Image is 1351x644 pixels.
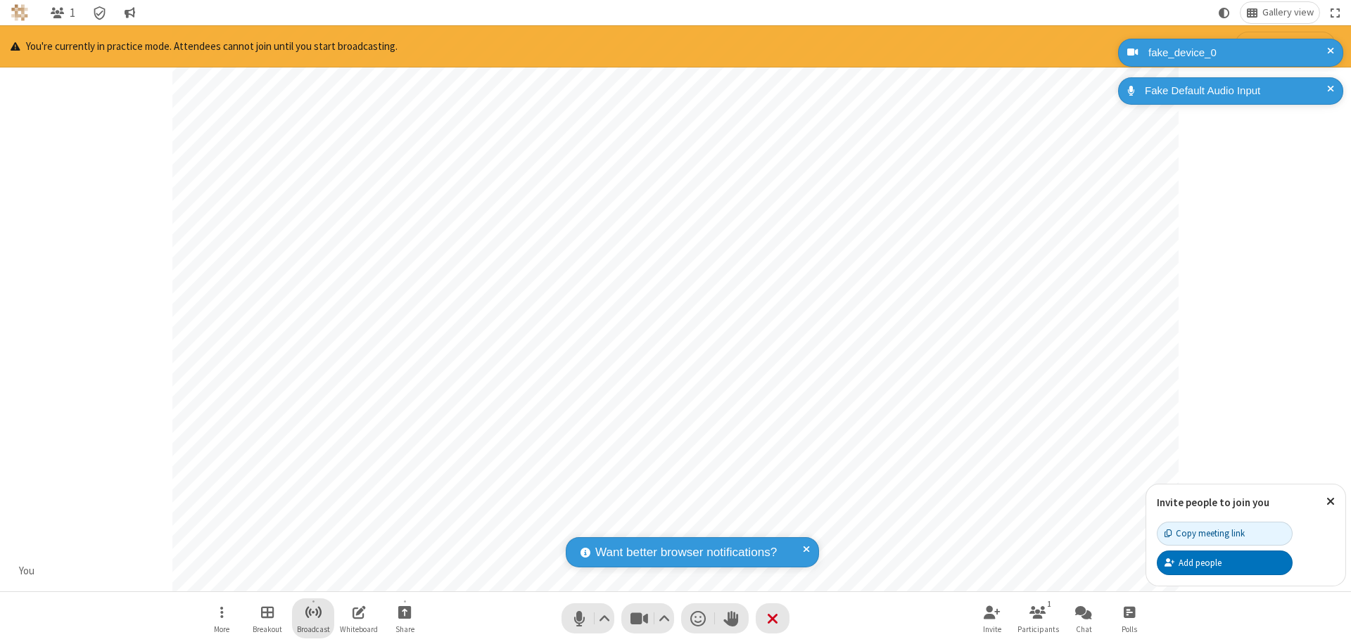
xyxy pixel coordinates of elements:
button: Open menu [201,598,243,638]
div: Meeting details Encryption enabled [87,2,113,23]
button: Open participant list [1017,598,1059,638]
button: Start broadcasting [1235,32,1336,61]
span: Broadcast [297,625,330,633]
p: You're currently in practice mode. Attendees cannot join until you start broadcasting. [11,39,398,55]
span: Chat [1076,625,1092,633]
span: Gallery view [1262,7,1314,18]
span: Whiteboard [340,625,378,633]
button: Start sharing [383,598,426,638]
div: fake_device_0 [1143,45,1333,61]
button: End or leave meeting [756,603,789,633]
span: Share [395,625,414,633]
button: Open poll [1108,598,1150,638]
button: Stop video (⌘+Shift+V) [621,603,674,633]
button: Copy meeting link [1157,522,1293,546]
button: Audio settings [595,603,614,633]
button: Open chat [1063,598,1105,638]
button: Using system theme [1213,2,1236,23]
button: Send a reaction [681,603,715,633]
button: Mute (⌘+Shift+A) [562,603,614,633]
span: 1 [70,6,75,20]
span: Polls [1122,625,1137,633]
button: Manage Breakout Rooms [246,598,288,638]
img: QA Selenium DO NOT DELETE OR CHANGE [11,4,28,21]
span: Want better browser notifications? [595,543,777,562]
button: Open participant list [44,2,81,23]
button: Raise hand [715,603,749,633]
button: Conversation [118,2,141,23]
div: Copy meeting link [1165,527,1245,540]
div: You [14,563,40,579]
button: Change layout [1241,2,1319,23]
button: Start broadcast [292,598,334,638]
span: Participants [1017,625,1059,633]
label: Invite people to join you [1157,496,1269,509]
button: Add people [1157,550,1293,574]
button: Open shared whiteboard [338,598,380,638]
button: Fullscreen [1325,2,1346,23]
div: 1 [1044,598,1055,610]
button: Video setting [655,603,674,633]
button: Invite participants (⌘+Shift+I) [971,598,1013,638]
span: Invite [983,625,1001,633]
button: Close popover [1316,484,1345,519]
span: More [214,625,229,633]
div: Fake Default Audio Input [1140,83,1333,99]
span: Breakout [253,625,282,633]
